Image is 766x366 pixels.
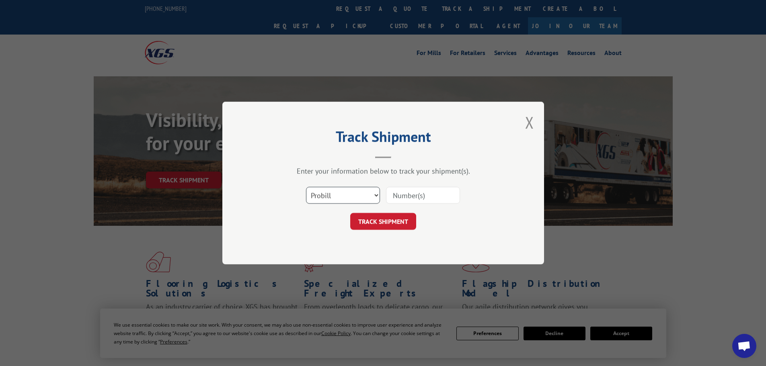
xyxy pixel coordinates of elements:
[386,187,460,204] input: Number(s)
[732,334,756,358] div: Open chat
[525,112,534,133] button: Close modal
[350,213,416,230] button: TRACK SHIPMENT
[263,131,504,146] h2: Track Shipment
[263,166,504,176] div: Enter your information below to track your shipment(s).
